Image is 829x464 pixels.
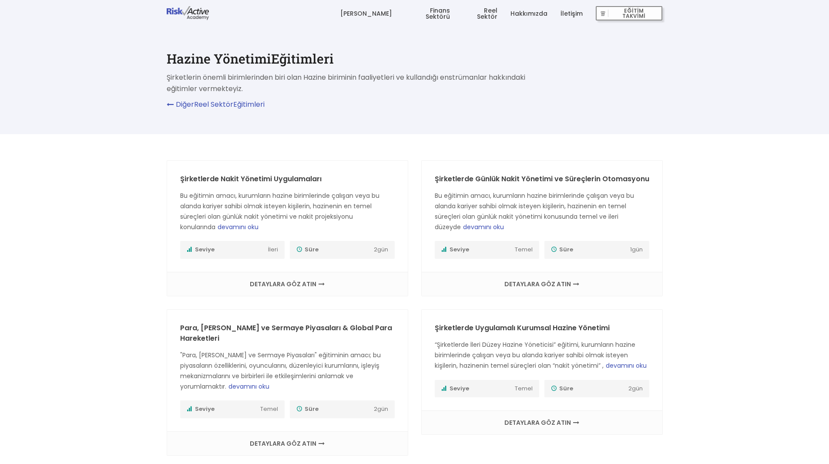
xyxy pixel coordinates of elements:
[167,72,547,94] p: Şirketlerin önemli birimlerinden biri olan Hazine biriminin faaliyetleri ve kullandığı enstrümanl...
[187,405,258,414] span: Seviye
[176,281,399,287] a: DETAYLARA GÖZ ATIN
[180,191,379,231] span: Bu eğitimin amacı, kurumların hazine birimlerinde çalışan veya bu alanda kariyer sahibi olmak ist...
[430,420,654,426] a: DETAYLARA GÖZ ATIN
[596,0,662,27] a: EĞİTİM TAKVİMİ
[405,0,450,27] a: Finans Sektörü
[515,245,533,254] span: Temel
[441,245,513,254] span: Seviye
[180,351,381,390] span: "Para, [PERSON_NAME] ve Sermaye Piyasaları" eğitiminin amacı; bu piyasaların özelliklerini, oyunc...
[296,245,372,254] span: Süre
[628,384,643,393] span: 2 gün
[463,223,504,231] span: devamını oku
[228,382,269,391] span: devamını oku
[430,281,654,287] a: DETAYLARA GÖZ ATIN
[260,405,278,414] span: Temel
[296,405,372,414] span: Süre
[606,361,647,370] span: devamını oku
[441,384,513,393] span: Seviye
[167,101,265,108] a: DiğerReel SektörEğitimleri
[463,0,497,27] a: Reel Sektör
[218,223,258,231] span: devamını oku
[374,405,388,414] span: 2 gün
[515,384,533,393] span: Temel
[560,0,583,27] a: İletişim
[596,6,662,21] button: EĞİTİM TAKVİMİ
[180,174,322,184] a: Şirketlerde Nakit Yönetimi Uygulamaları
[510,0,547,27] a: Hakkımızda
[435,340,647,370] span: “Şirketlerde İleri Düzey Hazine Yöneticisi” eğitimi, kurumların hazine birimlerinde çalışan veya ...
[551,384,626,393] span: Süre
[176,440,399,447] a: DETAYLARA GÖZ ATIN
[167,6,209,20] img: logo-dark.png
[268,245,278,254] span: İleri
[608,7,659,20] span: EĞİTİM TAKVİMİ
[435,323,610,333] a: Şirketlerde Uygulamalı Kurumsal Hazine Yönetimi
[180,323,392,343] a: Para, [PERSON_NAME] ve Sermaye Piyasaları & Global Para Hareketleri
[551,245,628,254] span: Süre
[630,245,643,254] span: 1 gün
[187,245,266,254] span: Seviye
[374,245,388,254] span: 2 gün
[167,52,547,65] h1: Hazine Yönetimi Eğitimleri
[435,191,634,231] span: Bu eğitimin amacı, kurumların hazine birimlerinde çalışan veya bu alanda kariyer sahibi olmak ist...
[435,174,649,184] a: Şirketlerde Günlük Nakit Yönetimi ve Süreçlerin Otomasyonu
[340,0,392,27] a: [PERSON_NAME]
